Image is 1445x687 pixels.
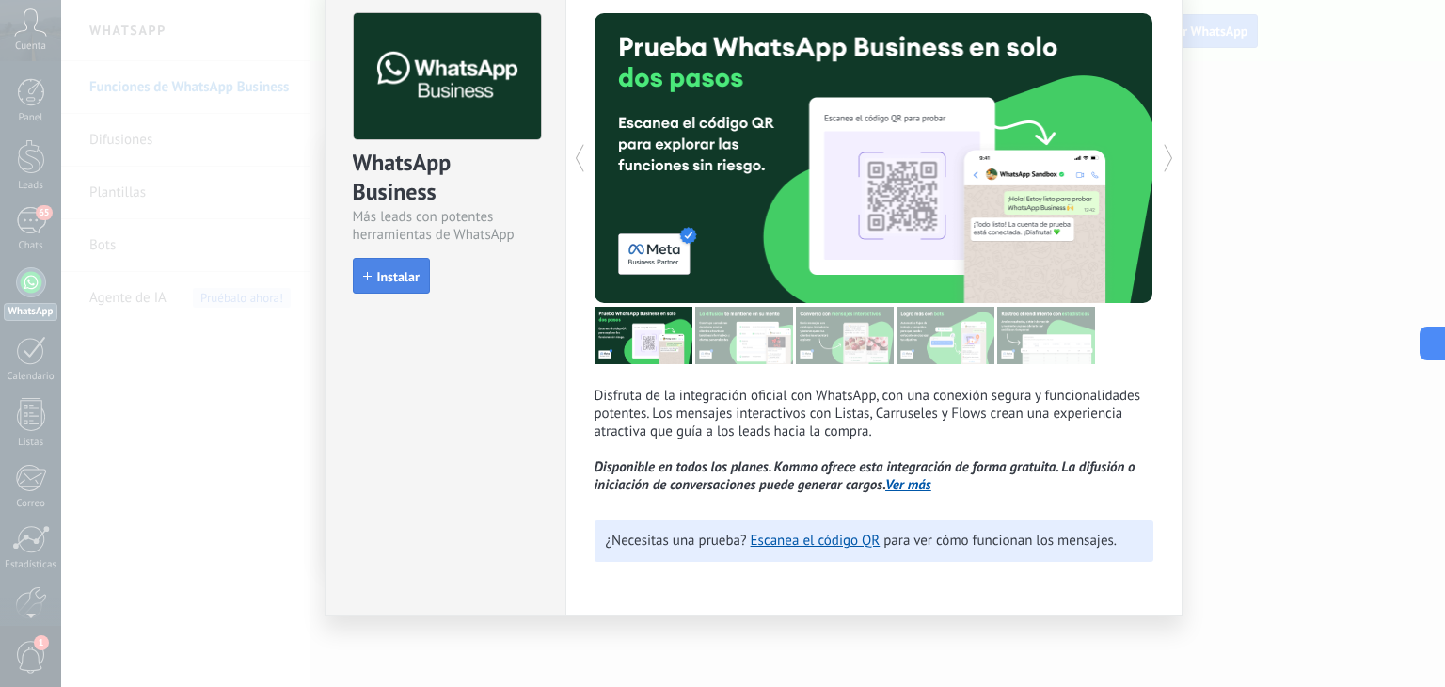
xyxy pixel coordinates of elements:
button: Instalar [353,258,430,294]
img: tour_image_cc27419dad425b0ae96c2716632553fa.png [695,307,793,364]
span: para ver cómo funcionan los mensajes. [883,532,1117,550]
img: tour_image_7a4924cebc22ed9e3259523e50fe4fd6.png [595,307,692,364]
i: Disponible en todos los planes. Kommo ofrece esta integración de forma gratuita. La difusión o in... [595,458,1135,494]
span: Instalar [377,270,420,283]
img: tour_image_1009fe39f4f058b759f0df5a2b7f6f06.png [796,307,894,364]
img: tour_image_62c9952fc9cf984da8d1d2aa2c453724.png [897,307,994,364]
a: Escanea el código QR [751,532,881,550]
div: WhatsApp Business [353,148,538,208]
div: Más leads con potentes herramientas de WhatsApp [353,208,538,244]
img: logo_main.png [354,13,541,140]
img: tour_image_cc377002d0016b7ebaeb4dbe65cb2175.png [997,307,1095,364]
a: Ver más [885,476,931,494]
p: Disfruta de la integración oficial con WhatsApp, con una conexión segura y funcionalidades potent... [595,387,1153,494]
span: ¿Necesitas una prueba? [606,532,747,550]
